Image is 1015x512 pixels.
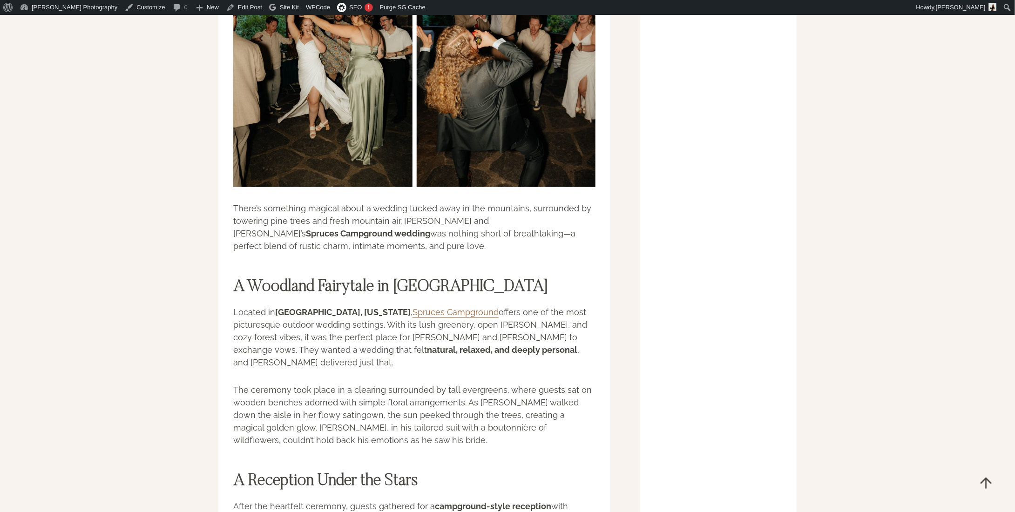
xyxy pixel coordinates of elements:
[233,473,418,490] strong: A Reception Under the Stars
[233,202,595,252] p: There’s something magical about a wedding tucked away in the mountains, surrounded by towering pi...
[233,306,595,369] p: Located in , offers one of the most picturesque outdoor wedding settings. With its lush greenery,...
[936,4,986,11] span: [PERSON_NAME]
[349,4,362,11] span: SEO
[306,229,430,238] strong: Spruces Campground wedding
[413,307,499,317] a: Spruces Campground
[275,307,411,317] strong: [GEOGRAPHIC_DATA], [US_STATE]
[365,3,373,12] div: !
[233,279,548,296] strong: A Woodland Fairytale in [GEOGRAPHIC_DATA]
[971,468,1001,498] a: Scroll to top
[427,345,577,355] strong: natural, relaxed, and deeply personal
[280,4,299,11] span: Site Kit
[435,501,551,511] strong: campground-style reception
[233,384,595,446] p: The ceremony took place in a clearing surrounded by tall evergreens, where guests sat on wooden b...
